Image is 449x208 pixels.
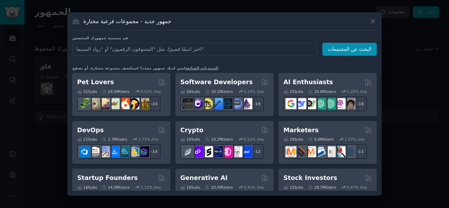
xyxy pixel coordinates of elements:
[79,98,90,109] img: herpetology
[345,137,365,142] div: 1.27 % /mo
[283,126,319,135] h2: Marketers
[77,185,97,190] div: 16 Sub s
[205,185,233,190] div: 20.5M Users
[77,174,138,182] h2: Startup Founders
[283,78,333,87] h2: AI Enthusiasts
[335,98,346,109] img: OpenAIDev
[77,126,104,135] h2: DevOps
[295,146,306,157] img: bigseo
[119,146,129,157] img: platformengineering
[322,43,377,56] button: البحث عن المجتمعات
[335,146,346,157] img: MarketingResearch
[77,137,97,142] div: 21 Sub s
[283,137,303,142] div: 18 Sub s
[77,89,97,94] div: 31 Sub s
[352,144,367,159] div: + 11
[202,98,213,109] img: learnjavascript
[182,146,193,157] img: ethfinance
[205,137,233,142] div: 19.2M Users
[352,96,367,111] div: + 18
[146,144,161,159] div: + 14
[109,98,120,109] img: turtle
[205,89,233,94] div: 30.1M Users
[295,98,306,109] img: DeepSeek
[139,137,159,142] div: 1.71 % /mo
[202,146,213,157] img: ethstaker
[308,137,334,142] div: 6.6M Users
[283,89,303,94] div: 25 Sub s
[77,78,114,87] h2: Pet Lovers
[241,146,252,157] img: defi_
[102,89,129,94] div: 24.5M Users
[222,146,233,157] img: defiblockchain
[180,126,203,135] h2: Crypto
[180,185,200,190] div: 16 Sub s
[222,98,233,109] img: reactnative
[109,146,120,157] img: DevOpsLinks
[102,137,127,142] div: 1.7M Users
[128,98,139,109] img: PetAdvice
[244,89,264,94] div: 0.33 % /mo
[102,185,129,190] div: 14.0M Users
[83,18,172,25] font: جمهور جديد - مجموعات فرعية مختارة
[192,98,203,109] img: csharp
[328,46,371,52] font: البحث عن المجتمعات
[138,146,149,157] img: PlatformEngineers
[99,98,110,109] img: leopardgeckos
[182,98,193,109] img: software
[185,66,218,70] a: المنتديات الشائعة
[180,89,200,94] div: 26 Sub s
[180,137,200,142] div: 19 Sub s
[315,146,326,157] img: Emailmarketing
[128,146,139,157] img: aws_cdk
[180,174,228,182] h2: Generative AI
[347,89,367,94] div: 1.25 % /mo
[305,98,316,109] img: AItoolsCatalog
[72,36,128,40] font: قم بتسمية جمهورك المخصص
[244,137,264,142] div: 0.22 % /mo
[325,146,336,157] img: googleads
[180,78,253,87] h2: Software Developers
[146,96,161,111] div: + 24
[305,146,316,157] img: AskMarketing
[72,43,317,56] input: اختر اسمًا قصيرًا، مثل "المسوقون الرقميون" أو "رواد السينما"
[249,144,264,159] div: + 12
[344,98,355,109] img: ArtificalIntelligence
[244,185,264,190] div: 0.41 % /mo
[232,98,242,109] img: AskComputerScience
[141,185,161,190] div: 1.12 % /mo
[119,98,129,109] img: cockatiel
[249,96,264,111] div: + 19
[241,98,252,109] img: elixir
[283,185,303,190] div: 15 Sub s
[218,66,220,70] font: .
[141,89,161,94] div: 0.52 % /mo
[308,89,336,94] div: 20.8M Users
[72,66,185,70] font: ليس لديك جمهور محدد؟ استكشف مجموعة مختارة، أو تصفح
[286,98,296,109] img: GoogleGeminiAI
[138,98,149,109] img: dogbreed
[286,146,296,157] img: content_marketing
[212,98,223,109] img: iOSProgramming
[315,98,326,109] img: chatgpt_promptDesign
[308,185,336,190] div: 28.7M Users
[89,98,100,109] img: ballpython
[212,146,223,157] img: web3
[79,146,90,157] img: azuredevops
[283,174,337,182] h2: Stock Investors
[325,98,336,109] img: chatgpt_prompts_
[99,146,110,157] img: Docker_DevOps
[192,146,203,157] img: 0xPolygon
[344,146,355,157] img: OnlineMarketing
[347,185,367,190] div: 0.47 % /mo
[89,146,100,157] img: AWS_Certified_Experts
[232,146,242,157] img: CryptoNews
